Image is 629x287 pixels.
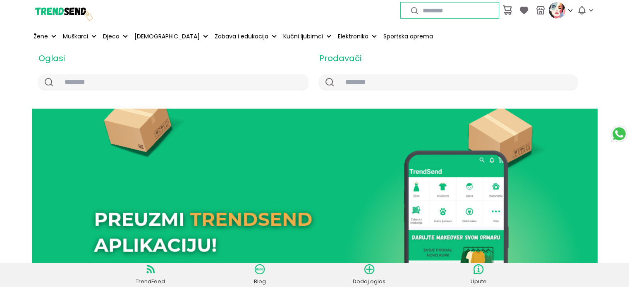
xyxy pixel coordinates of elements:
button: Kućni ljubimci [282,27,333,45]
p: Elektronika [338,32,368,41]
p: Muškarci [63,32,88,41]
p: Zabava i edukacija [215,32,268,41]
a: TrendFeed [132,264,169,286]
p: [DEMOGRAPHIC_DATA] [134,32,200,41]
p: Blog [241,278,278,286]
a: Blog [241,264,278,286]
p: Dodaj oglas [351,278,388,286]
button: Zabava i edukacija [213,27,278,45]
button: Muškarci [61,27,98,45]
p: Upute [460,278,497,286]
button: Djeca [101,27,129,45]
button: [DEMOGRAPHIC_DATA] [133,27,210,45]
a: Upute [460,264,497,286]
button: Žene [32,27,58,45]
img: profile picture [549,2,565,19]
button: Elektronika [336,27,378,45]
a: Sportska oprema [382,27,435,45]
h2: Oglasi [38,52,308,64]
p: Kućni ljubimci [283,32,323,41]
h2: Prodavači [319,52,578,64]
p: Djeca [103,32,120,41]
p: Žene [33,32,48,41]
p: TrendFeed [132,278,169,286]
a: Dodaj oglas [351,264,388,286]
